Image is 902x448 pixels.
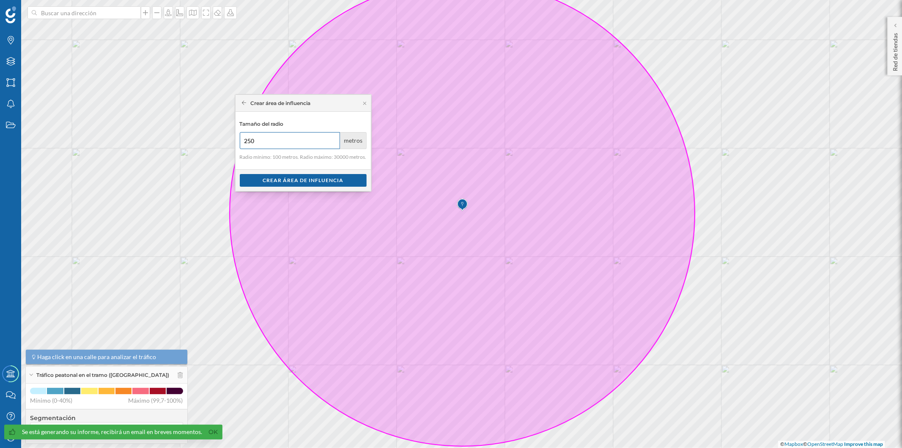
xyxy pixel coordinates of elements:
span: metros [340,132,366,149]
p: Radio mínimo: 100 metros. Radio máximo: 30000 metros. [240,153,367,161]
a: Improve this map [844,441,883,447]
span: Máximo (99,7-100%) [129,396,183,405]
span: Haga click en una calle para analizar el tráfico [38,353,156,361]
a: Ok [207,427,220,437]
div: © © [778,441,885,448]
span: Soporte [17,6,47,14]
div: Se está generando su informe, recibirá un email en breves momentos. [22,428,203,436]
span: Tráfico peatonal en el tramo ([GEOGRAPHIC_DATA]) [36,371,169,379]
h4: Segmentación [30,414,183,422]
a: OpenStreetMap [807,441,843,447]
p: Tamaño del radio [240,120,367,128]
img: Geoblink Logo [5,6,16,23]
div: Crear área de influencia [242,100,311,107]
a: Mapbox [784,441,803,447]
p: Red de tiendas [891,30,899,71]
img: Marker [457,196,468,213]
input: radius [240,132,340,149]
span: Mínimo (0-40%) [30,396,72,405]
